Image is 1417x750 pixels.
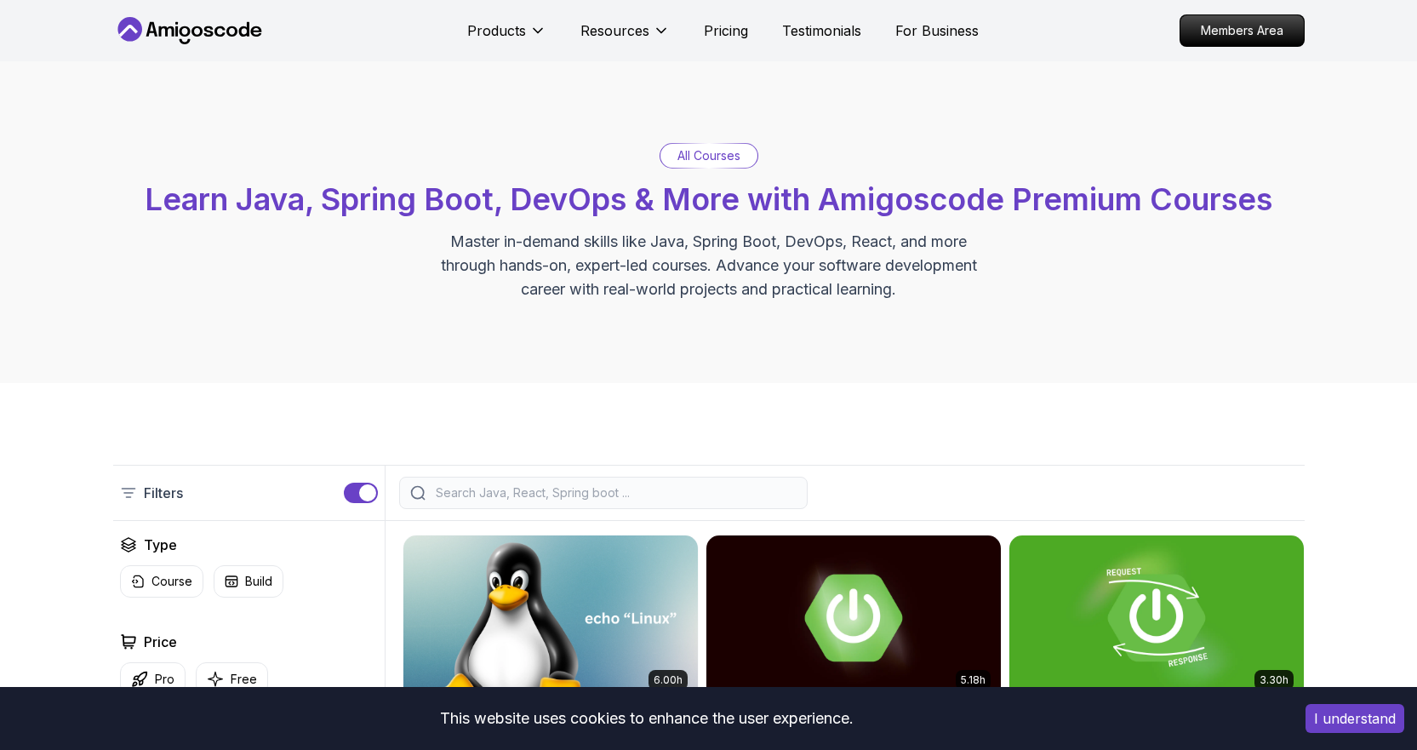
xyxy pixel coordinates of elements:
p: Pro [155,671,174,688]
p: All Courses [677,147,740,164]
p: Resources [580,20,649,41]
a: Members Area [1180,14,1305,47]
img: Advanced Spring Boot card [706,535,1001,701]
h2: Type [144,535,177,555]
button: Resources [580,20,670,54]
a: Pricing [704,20,748,41]
p: Products [467,20,526,41]
a: Testimonials [782,20,861,41]
p: 3.30h [1260,673,1288,687]
p: 6.00h [654,673,683,687]
p: Members Area [1180,15,1304,46]
button: Products [467,20,546,54]
h2: Price [144,632,177,652]
button: Free [196,662,268,696]
div: This website uses cookies to enhance the user experience. [13,700,1280,737]
p: Course [151,573,192,590]
img: Building APIs with Spring Boot card [1009,535,1304,701]
p: Master in-demand skills like Java, Spring Boot, DevOps, React, and more through hands-on, expert-... [423,230,995,301]
button: Pro [120,662,186,696]
button: Course [120,565,203,598]
span: Learn Java, Spring Boot, DevOps & More with Amigoscode Premium Courses [145,180,1272,218]
p: Build [245,573,272,590]
p: 5.18h [961,673,986,687]
img: Linux Fundamentals card [403,535,698,701]
button: Accept cookies [1306,704,1404,733]
input: Search Java, React, Spring boot ... [432,484,797,501]
p: Free [231,671,257,688]
p: Filters [144,483,183,503]
button: Build [214,565,283,598]
a: For Business [895,20,979,41]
